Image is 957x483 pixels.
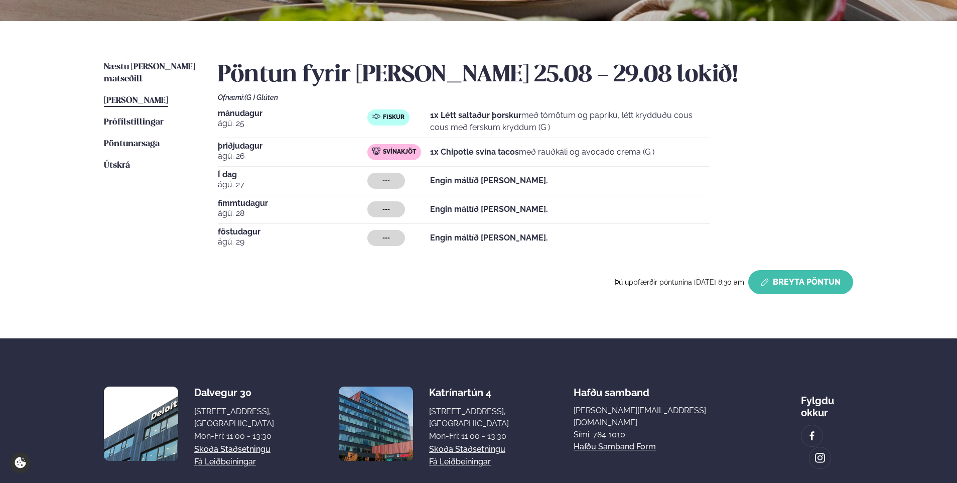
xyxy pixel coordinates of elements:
div: Mon-Fri: 11:00 - 13:30 [429,430,509,442]
div: Mon-Fri: 11:00 - 13:30 [194,430,274,442]
button: Breyta Pöntun [748,270,853,294]
span: Næstu [PERSON_NAME] matseðill [104,63,195,83]
div: Fylgdu okkur [801,387,853,419]
span: --- [382,234,390,242]
a: Prófílstillingar [104,116,164,129]
span: föstudagur [218,228,367,236]
a: Hafðu samband form [574,441,656,453]
a: Fá leiðbeiningar [194,456,256,468]
strong: Engin máltíð [PERSON_NAME]. [430,204,548,214]
a: Skoða staðsetningu [429,443,505,455]
span: Útskrá [104,161,130,170]
img: image alt [339,387,413,461]
a: Fá leiðbeiningar [429,456,491,468]
div: Dalvegur 30 [194,387,274,399]
a: Næstu [PERSON_NAME] matseðill [104,61,198,85]
img: image alt [806,430,817,442]
p: Sími: 784 1010 [574,429,736,441]
p: með rauðkáli og avocado crema (G ) [430,146,654,158]
span: þriðjudagur [218,142,367,150]
a: Cookie settings [10,452,31,473]
span: Prófílstillingar [104,118,164,127]
a: Pöntunarsaga [104,138,160,150]
h2: Pöntun fyrir [PERSON_NAME] 25.08 - 29.08 lokið! [218,61,853,89]
p: með tómötum og papriku, létt krydduðu cous cous með ferskum kryddum (G ) [430,109,710,134]
span: ágú. 26 [218,150,367,162]
a: Skoða staðsetningu [194,443,270,455]
img: fish.svg [372,112,380,120]
div: [STREET_ADDRESS], [GEOGRAPHIC_DATA] [429,406,509,430]
span: ágú. 28 [218,207,367,219]
strong: Engin máltíð [PERSON_NAME]. [430,233,548,243]
img: pork.svg [372,147,380,155]
a: image alt [801,425,823,446]
strong: 1x Létt saltaður þorskur [430,110,521,120]
div: Ofnæmi: [218,93,853,101]
span: Hafðu samband [574,379,649,399]
div: [STREET_ADDRESS], [GEOGRAPHIC_DATA] [194,406,274,430]
span: --- [382,205,390,213]
span: fimmtudagur [218,199,367,207]
span: mánudagur [218,109,367,117]
span: --- [382,177,390,185]
span: ágú. 29 [218,236,367,248]
a: image alt [809,447,831,468]
span: ágú. 27 [218,179,367,191]
div: Katrínartún 4 [429,387,509,399]
span: Pöntunarsaga [104,140,160,148]
strong: Engin máltíð [PERSON_NAME]. [430,176,548,185]
span: Þú uppfærðir pöntunina [DATE] 8:30 am [615,278,744,286]
span: Í dag [218,171,367,179]
a: [PERSON_NAME] [104,95,168,107]
span: Svínakjöt [383,148,416,156]
img: image alt [814,452,826,464]
span: [PERSON_NAME] [104,96,168,105]
span: Fiskur [383,113,404,122]
strong: 1x Chipotle svína tacos [430,147,519,157]
span: (G ) Glúten [244,93,278,101]
a: [PERSON_NAME][EMAIL_ADDRESS][DOMAIN_NAME] [574,405,736,429]
a: Útskrá [104,160,130,172]
img: image alt [104,387,178,461]
span: ágú. 25 [218,117,367,130]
